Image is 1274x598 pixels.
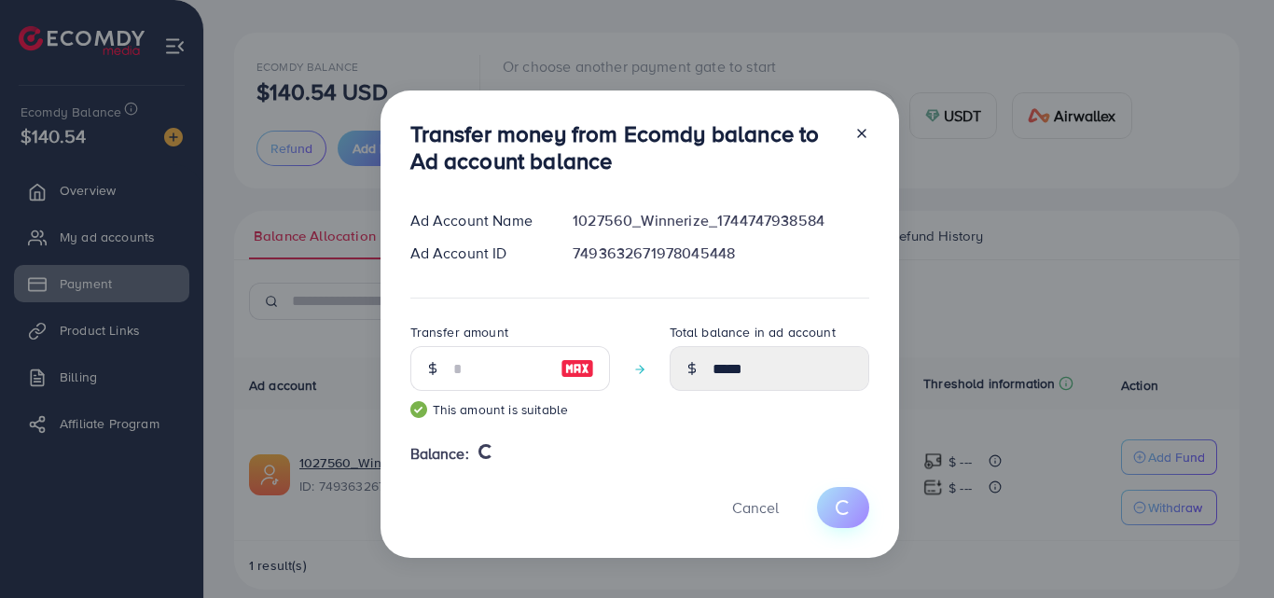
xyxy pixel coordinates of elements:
small: This amount is suitable [410,400,610,419]
img: guide [410,401,427,418]
div: 7493632671978045448 [558,243,883,264]
img: image [561,357,594,380]
div: Ad Account Name [395,210,559,231]
h3: Transfer money from Ecomdy balance to Ad account balance [410,120,839,174]
div: Ad Account ID [395,243,559,264]
label: Total balance in ad account [670,323,836,341]
span: Balance: [410,443,469,465]
iframe: Chat [1195,514,1260,584]
button: Cancel [709,487,802,527]
div: 1027560_Winnerize_1744747938584 [558,210,883,231]
label: Transfer amount [410,323,508,341]
span: Cancel [732,497,779,518]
